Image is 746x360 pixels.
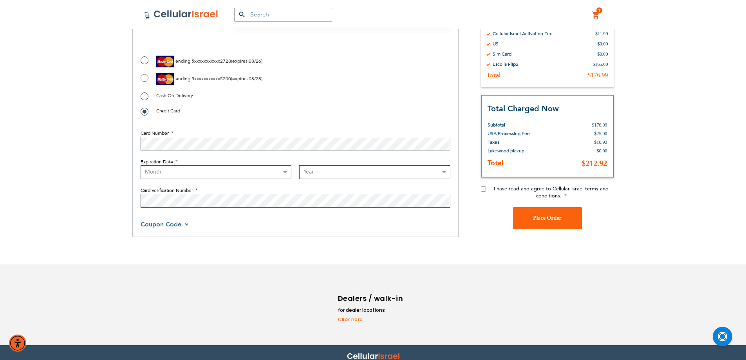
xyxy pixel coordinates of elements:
span: Card Number [141,130,169,136]
a: Click here [338,316,405,323]
span: Coupon Code [141,220,181,229]
span: $0.00 [597,148,607,154]
span: Lakewood pickup [488,148,524,154]
img: MasterCard [156,56,174,67]
span: 1 [598,7,601,14]
span: $176.99 [592,122,607,128]
span: 5xxxxxxxxxxx2728 [191,58,231,64]
span: Cash On Delivery [156,92,193,99]
span: ending [175,58,190,64]
div: Total [487,71,500,79]
div: $176.99 [588,71,608,79]
span: 08/26 [249,58,261,64]
span: 5xxxxxxxxxxx5200 [191,76,231,82]
img: MasterCard [156,73,174,85]
div: $0.00 [598,51,608,57]
span: $212.92 [582,159,607,168]
th: Subtotal [488,115,549,129]
button: Place Order [513,207,582,229]
span: ending [175,76,190,82]
span: Credit Card [156,108,180,114]
div: Cellular Israel Activation Fee [493,31,553,37]
label: ( : ) [141,73,262,85]
strong: Total Charged Now [488,103,559,114]
li: for dealer locations [338,306,405,314]
a: 1 [592,11,600,20]
span: 08/28 [249,76,261,82]
div: Escolls Flip2 [493,61,518,67]
span: expires [232,76,247,82]
img: Cellular Israel Logo [144,10,219,19]
span: Expiration Date [141,159,173,165]
span: Card Verification Number [141,187,193,194]
span: Place Order [533,215,562,221]
span: I have read and agree to Cellular Israel terms and conditions. [494,185,609,199]
strong: Total [488,158,504,168]
div: US [493,41,499,47]
span: expires [232,58,247,64]
div: $11.99 [595,31,608,37]
label: ( : ) [141,56,262,67]
span: $25.00 [594,131,607,136]
div: $165.00 [593,61,608,67]
div: Sim Card [493,51,511,57]
div: $0.00 [598,41,608,47]
span: $10.93 [594,139,607,145]
th: Taxes [488,138,549,147]
input: Search [234,8,332,22]
iframe: reCAPTCHA [141,19,260,50]
div: Accessibility Menu [9,335,26,352]
h6: Dealers / walk-in [338,293,405,304]
span: USA Processing Fee [488,130,530,137]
